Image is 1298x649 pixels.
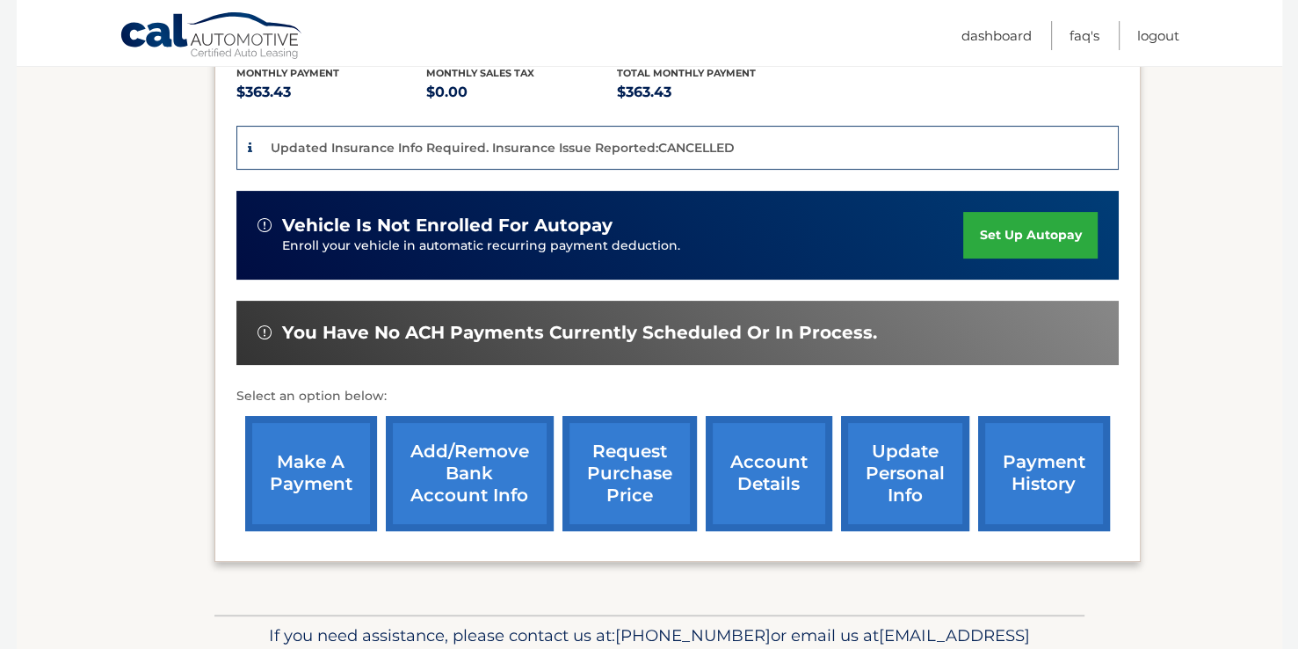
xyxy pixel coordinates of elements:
[282,215,613,237] span: vehicle is not enrolled for autopay
[1137,21,1179,50] a: Logout
[706,416,832,531] a: account details
[841,416,969,531] a: update personal info
[562,416,697,531] a: request purchase price
[426,67,534,79] span: Monthly sales Tax
[236,80,427,105] p: $363.43
[257,218,272,232] img: alert-white.svg
[963,212,1097,259] a: set up autopay
[282,237,964,256] p: Enroll your vehicle in automatic recurring payment deduction.
[236,67,339,79] span: Monthly Payment
[961,21,1032,50] a: Dashboard
[617,80,808,105] p: $363.43
[615,625,771,645] span: [PHONE_NUMBER]
[245,416,377,531] a: make a payment
[282,322,877,344] span: You have no ACH payments currently scheduled or in process.
[271,140,735,156] p: Updated Insurance Info Required. Insurance Issue Reported:CANCELLED
[617,67,756,79] span: Total Monthly Payment
[120,11,304,62] a: Cal Automotive
[257,325,272,339] img: alert-white.svg
[1070,21,1099,50] a: FAQ's
[978,416,1110,531] a: payment history
[386,416,554,531] a: Add/Remove bank account info
[236,386,1119,407] p: Select an option below:
[426,80,617,105] p: $0.00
